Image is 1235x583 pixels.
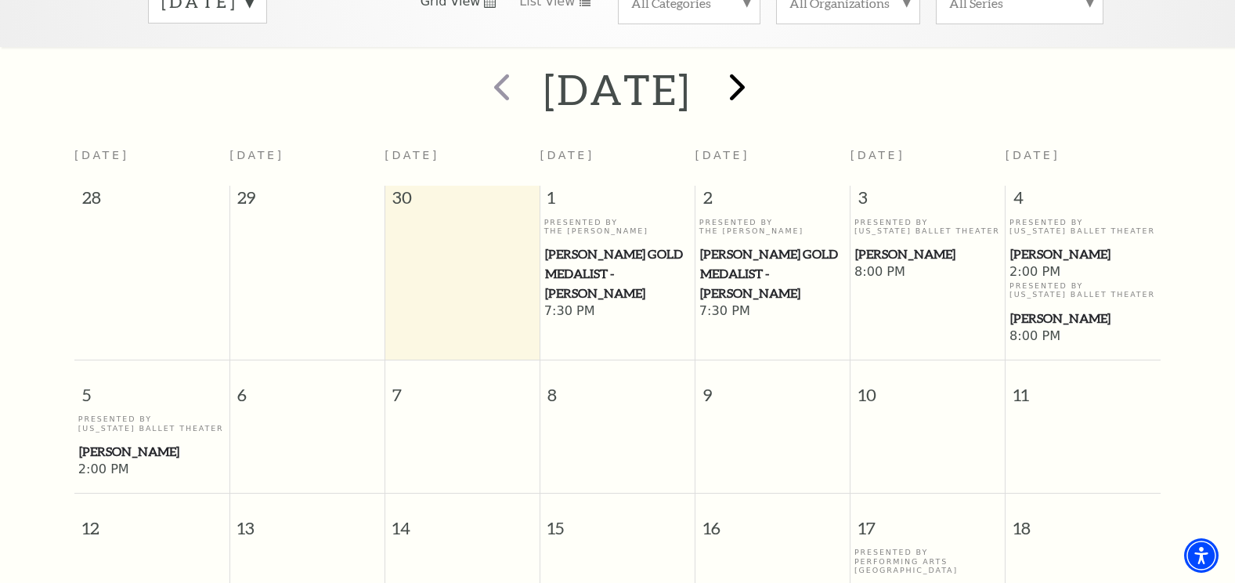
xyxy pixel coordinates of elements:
[699,303,847,320] span: 7:30 PM
[385,360,540,415] span: 7
[74,360,229,415] span: 5
[385,149,439,161] span: [DATE]
[695,186,850,217] span: 2
[1009,218,1157,236] p: Presented By [US_STATE] Ballet Theater
[74,494,229,548] span: 12
[471,62,529,118] button: prev
[854,264,1002,281] span: 8:00 PM
[540,149,594,161] span: [DATE]
[230,360,385,415] span: 6
[543,64,692,114] h2: [DATE]
[1010,244,1156,264] span: [PERSON_NAME]
[74,149,129,161] span: [DATE]
[1006,494,1161,548] span: 18
[850,186,1005,217] span: 3
[544,303,692,320] span: 7:30 PM
[695,494,850,548] span: 16
[695,149,750,161] span: [DATE]
[1006,186,1161,217] span: 4
[1009,264,1157,281] span: 2:00 PM
[700,244,846,302] span: [PERSON_NAME] Gold Medalist - [PERSON_NAME]
[230,186,385,217] span: 29
[540,494,695,548] span: 15
[230,494,385,548] span: 13
[545,244,691,302] span: [PERSON_NAME] Gold Medalist - [PERSON_NAME]
[544,218,692,236] p: Presented By The [PERSON_NAME]
[229,149,284,161] span: [DATE]
[78,415,226,433] p: Presented By [US_STATE] Ballet Theater
[1009,281,1157,299] p: Presented By [US_STATE] Ballet Theater
[850,494,1005,548] span: 17
[699,218,847,236] p: Presented By The [PERSON_NAME]
[854,548,1002,574] p: Presented By Performing Arts [GEOGRAPHIC_DATA]
[854,218,1002,236] p: Presented By [US_STATE] Ballet Theater
[385,494,540,548] span: 14
[1006,149,1060,161] span: [DATE]
[79,442,225,462] span: [PERSON_NAME]
[1184,538,1219,573] div: Accessibility Menu
[385,186,540,217] span: 30
[74,186,229,217] span: 28
[706,62,764,118] button: next
[1010,309,1156,328] span: [PERSON_NAME]
[540,186,695,217] span: 1
[695,360,850,415] span: 9
[1006,360,1161,415] span: 11
[855,244,1001,264] span: [PERSON_NAME]
[850,360,1005,415] span: 10
[1009,328,1157,346] span: 8:00 PM
[540,360,695,415] span: 8
[78,462,226,479] span: 2:00 PM
[850,149,905,161] span: [DATE]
